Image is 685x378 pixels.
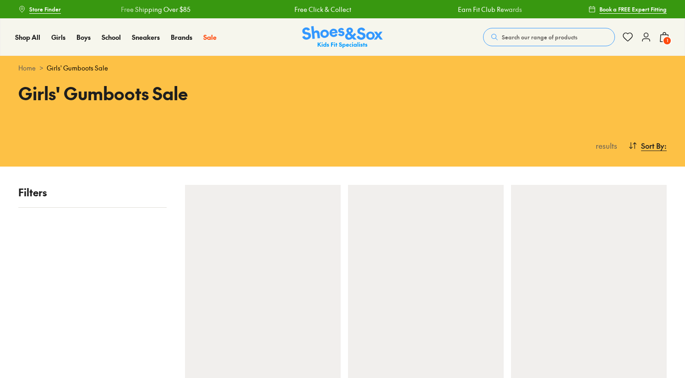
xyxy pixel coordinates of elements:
[302,26,383,49] a: Shoes & Sox
[599,5,667,13] span: Book a FREE Expert Fitting
[132,32,160,42] a: Sneakers
[51,32,65,42] a: Girls
[641,140,664,151] span: Sort By
[121,5,190,14] a: Free Shipping Over $85
[502,33,577,41] span: Search our range of products
[171,32,192,42] a: Brands
[18,185,167,200] p: Filters
[659,27,670,47] button: 1
[664,140,667,151] span: :
[29,5,61,13] span: Store Finder
[47,63,108,73] span: Girls' Gumboots Sale
[102,32,121,42] a: School
[628,135,667,156] button: Sort By:
[483,28,615,46] button: Search our range of products
[18,63,667,73] div: >
[18,80,332,106] h1: Girls' Gumboots Sale
[663,36,672,45] span: 1
[15,32,40,42] a: Shop All
[76,32,91,42] a: Boys
[588,1,667,17] a: Book a FREE Expert Fitting
[294,5,351,14] a: Free Click & Collect
[592,140,617,151] p: results
[458,5,522,14] a: Earn Fit Club Rewards
[18,63,36,73] a: Home
[203,32,217,42] a: Sale
[302,26,383,49] img: SNS_Logo_Responsive.svg
[18,1,61,17] a: Store Finder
